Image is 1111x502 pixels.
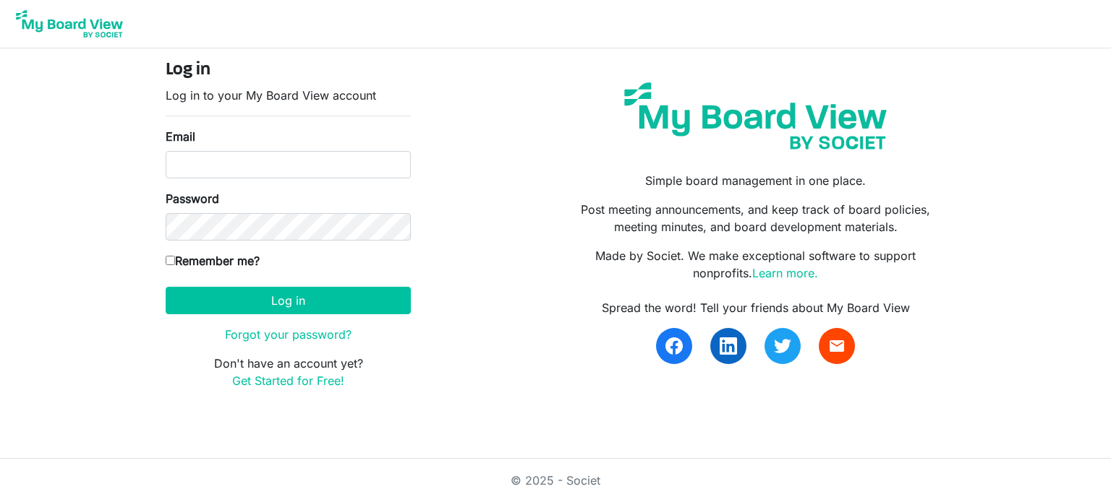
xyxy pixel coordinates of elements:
[166,252,260,269] label: Remember me?
[774,337,791,355] img: twitter.svg
[166,287,411,314] button: Log in
[166,355,411,389] p: Don't have an account yet?
[166,256,175,265] input: Remember me?
[511,473,600,488] a: © 2025 - Societ
[566,299,945,316] div: Spread the word! Tell your friends about My Board View
[752,266,818,280] a: Learn more.
[166,87,411,104] p: Log in to your My Board View account
[566,172,945,189] p: Simple board management in one place.
[819,328,855,364] a: email
[166,60,411,81] h4: Log in
[166,128,195,145] label: Email
[566,201,945,235] p: Post meeting announcements, and keep track of board policies, meeting minutes, and board developm...
[566,247,945,282] p: Made by Societ. We make exceptional software to support nonprofits.
[12,6,127,42] img: My Board View Logo
[665,337,683,355] img: facebook.svg
[828,337,846,355] span: email
[225,327,352,342] a: Forgot your password?
[166,190,219,207] label: Password
[232,373,344,388] a: Get Started for Free!
[613,72,898,160] img: my-board-view-societ.svg
[720,337,737,355] img: linkedin.svg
